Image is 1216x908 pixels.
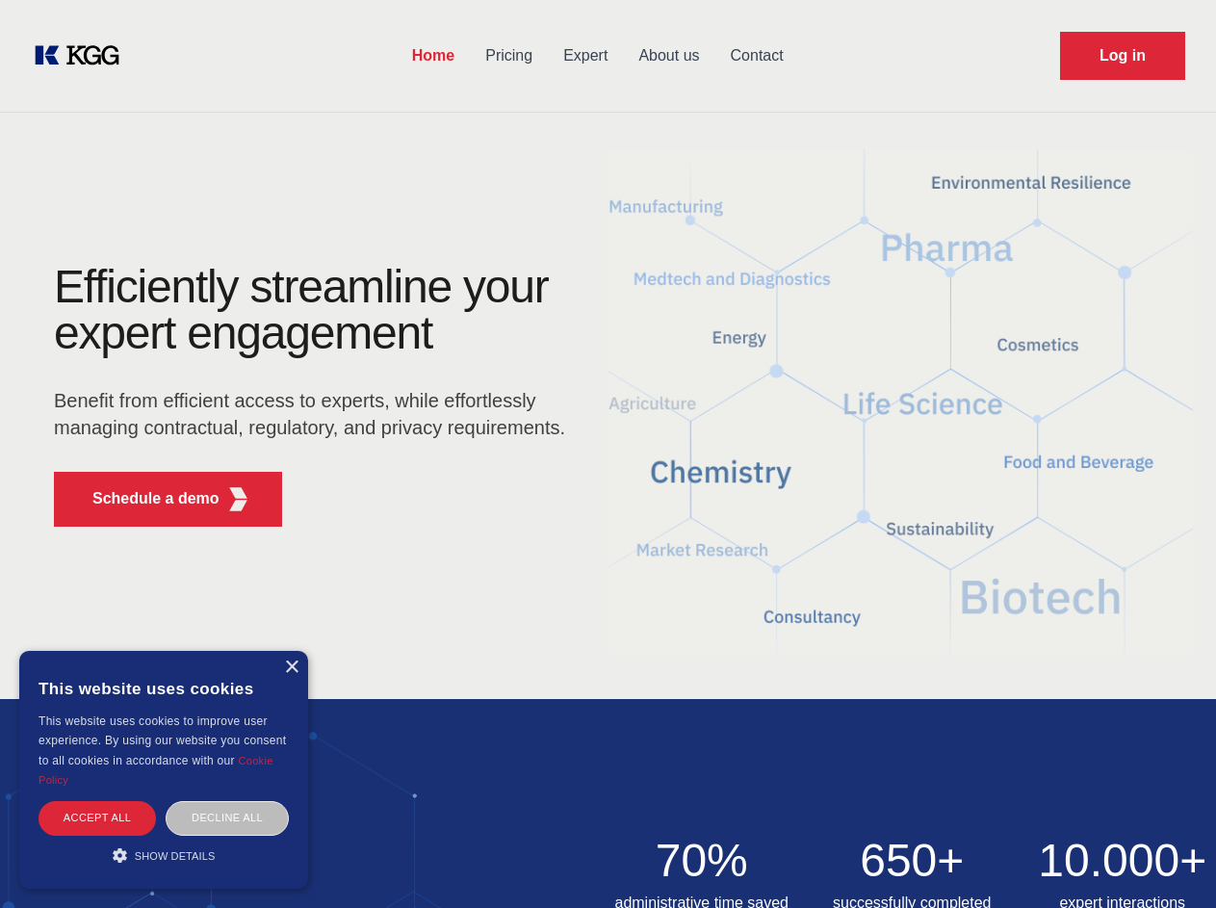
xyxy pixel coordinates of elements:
a: Cookie Policy [39,755,273,786]
button: Schedule a demoKGG Fifth Element RED [54,472,282,527]
h1: Efficiently streamline your expert engagement [54,264,578,356]
span: This website uses cookies to improve user experience. By using our website you consent to all coo... [39,714,286,767]
img: KGG Fifth Element RED [608,125,1194,680]
div: This website uses cookies [39,665,289,712]
div: Decline all [166,801,289,835]
h2: 650+ [818,838,1006,884]
div: Accept all [39,801,156,835]
img: KGG Fifth Element RED [226,487,250,511]
a: About us [623,31,714,81]
a: Request Demo [1060,32,1185,80]
div: Close [284,661,298,675]
p: Benefit from efficient access to experts, while effortlessly managing contractual, regulatory, an... [54,387,578,441]
a: KOL Knowledge Platform: Talk to Key External Experts (KEE) [31,40,135,71]
a: Expert [548,31,623,81]
a: Contact [715,31,799,81]
a: Pricing [470,31,548,81]
p: Schedule a demo [92,487,220,510]
a: Home [397,31,470,81]
h2: 70% [608,838,796,884]
span: Show details [135,850,216,862]
div: Show details [39,845,289,865]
